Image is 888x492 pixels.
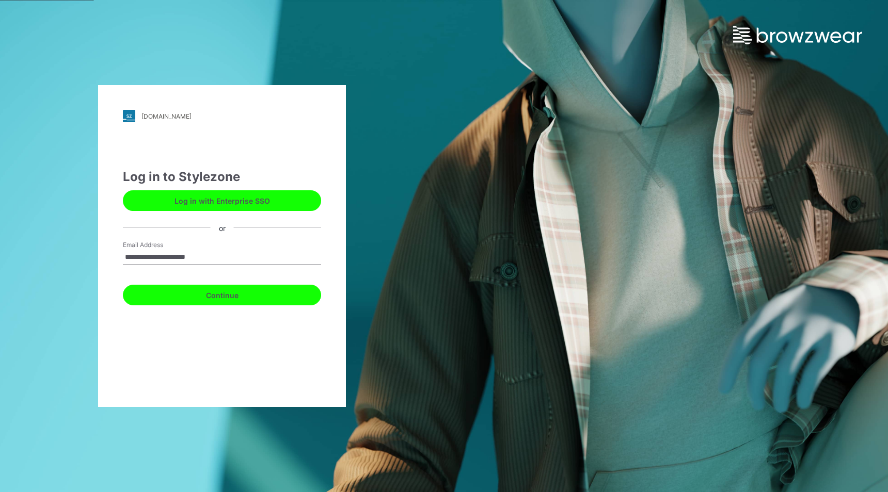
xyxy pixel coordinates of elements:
button: Continue [123,285,321,305]
div: or [211,222,234,233]
div: [DOMAIN_NAME] [141,112,192,120]
a: [DOMAIN_NAME] [123,110,321,122]
img: browzwear-logo.e42bd6dac1945053ebaf764b6aa21510.svg [733,26,862,44]
div: Log in to Stylezone [123,168,321,186]
label: Email Address [123,240,195,250]
img: stylezone-logo.562084cfcfab977791bfbf7441f1a819.svg [123,110,135,122]
button: Log in with Enterprise SSO [123,190,321,211]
